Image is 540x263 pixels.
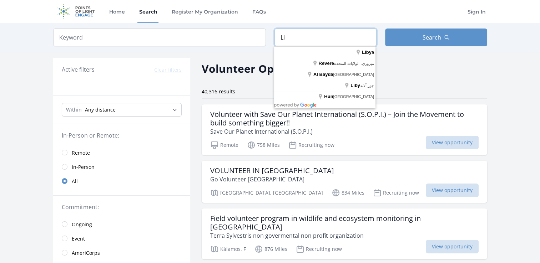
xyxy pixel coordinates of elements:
a: AmeriCorps [53,246,190,260]
h3: Volunteer with Save Our Planet International (S.O.P.I.) – Join the Movement to build something bi... [210,110,479,127]
p: 834 Miles [332,189,364,197]
span: Event [72,235,85,242]
h3: VOLUNTEER IN [GEOGRAPHIC_DATA] [210,166,334,175]
p: 876 Miles [254,245,287,253]
p: Save Our Planet International (S.O.P.I.) [210,127,479,136]
p: Kálamos, F [210,245,246,253]
span: Revere [319,61,334,66]
legend: Commitment: [62,203,182,211]
span: In-Person [72,164,95,171]
p: Recruiting now [296,245,342,253]
input: Location [274,29,377,46]
p: Remote [210,141,238,149]
span: All [72,178,78,185]
legend: In-Person or Remote: [62,131,182,140]
a: Ongoing [53,217,190,231]
span: ميزوري، الولايات المتحدة [334,61,374,66]
span: جزر آلاند [360,83,374,88]
p: Recruiting now [373,189,419,197]
a: Remote [53,145,190,160]
h2: Volunteer Opportunities [202,61,334,77]
button: Search [385,29,487,46]
a: Event [53,231,190,246]
span: [GEOGRAPHIC_DATA] [333,72,374,77]
span: Ongoing [72,221,92,228]
input: Keyword [53,29,266,46]
button: Clear filters [154,66,182,73]
h3: Active filters [62,65,95,74]
span: Search [423,33,441,42]
p: 758 Miles [247,141,280,149]
span: Hun [324,94,333,99]
h3: Field volunteer program in wildlife and ecosystem monitoring in [GEOGRAPHIC_DATA] [210,214,479,231]
span: 40,316 results [202,88,235,95]
span: Remote [72,149,90,156]
p: Recruiting now [288,141,334,149]
span: Al Bayda [313,72,333,77]
a: VOLUNTEER IN [GEOGRAPHIC_DATA] Go Volunteer [GEOGRAPHIC_DATA] [GEOGRAPHIC_DATA], [GEOGRAPHIC_DATA... [202,161,487,203]
p: Go Volunteer [GEOGRAPHIC_DATA] [210,175,334,184]
span: Liby [350,83,360,88]
a: All [53,174,190,188]
span: View opportunity [426,136,479,149]
p: Terra Sylvestris non govermental non profit organization [210,231,479,240]
span: Liby [362,50,372,55]
span: [GEOGRAPHIC_DATA] [333,94,374,99]
select: Search Radius [62,103,182,117]
span: a [361,50,374,55]
span: AmeriCorps [72,249,100,257]
span: View opportunity [426,240,479,253]
p: [GEOGRAPHIC_DATA], [GEOGRAPHIC_DATA] [210,189,323,197]
a: In-Person [53,160,190,174]
a: Volunteer with Save Our Planet International (S.O.P.I.) – Join the Movement to build something bi... [202,104,487,155]
a: Field volunteer program in wildlife and ecosystem monitoring in [GEOGRAPHIC_DATA] Terra Sylvestri... [202,208,487,259]
span: View opportunity [426,184,479,197]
